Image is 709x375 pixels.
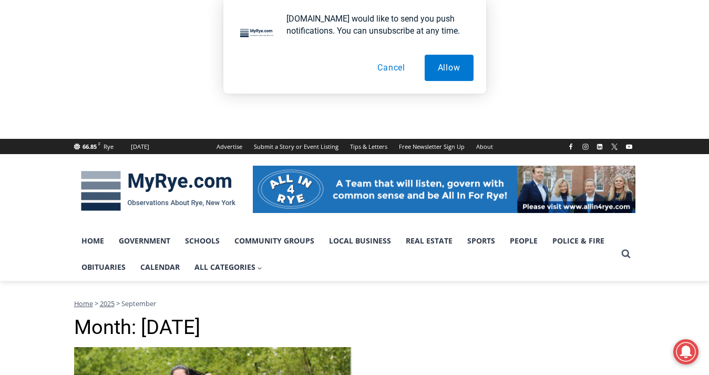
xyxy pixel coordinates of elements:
[74,228,616,281] nav: Primary Navigation
[131,142,149,151] div: [DATE]
[100,299,115,308] a: 2025
[227,228,322,254] a: Community Groups
[121,299,156,308] span: September
[98,141,100,147] span: F
[194,261,263,273] span: All Categories
[344,139,393,154] a: Tips & Letters
[211,139,499,154] nav: Secondary Navigation
[178,228,227,254] a: Schools
[616,245,635,263] button: View Search Form
[398,228,460,254] a: Real Estate
[74,299,93,308] a: Home
[104,142,114,151] div: Rye
[393,139,470,154] a: Free Newsletter Sign Up
[133,254,187,280] a: Calendar
[74,164,242,218] img: MyRye.com
[187,254,270,280] a: All Categories
[278,13,474,37] div: [DOMAIN_NAME] would like to send you push notifications. You can unsubscribe at any time.
[608,140,621,153] a: X
[502,228,545,254] a: People
[460,228,502,254] a: Sports
[322,228,398,254] a: Local Business
[74,228,111,254] a: Home
[623,140,635,153] a: YouTube
[364,55,418,81] button: Cancel
[95,299,98,308] span: >
[564,140,577,153] a: Facebook
[211,139,248,154] a: Advertise
[116,299,120,308] span: >
[593,140,606,153] a: Linkedin
[425,55,474,81] button: Allow
[470,139,499,154] a: About
[545,228,612,254] a: Police & Fire
[74,316,635,340] h1: Month: [DATE]
[111,228,178,254] a: Government
[83,143,97,150] span: 66.85
[74,254,133,280] a: Obituaries
[579,140,592,153] a: Instagram
[253,166,635,213] img: All in for Rye
[248,139,344,154] a: Submit a Story or Event Listing
[74,298,635,309] nav: Breadcrumbs
[236,13,278,55] img: notification icon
